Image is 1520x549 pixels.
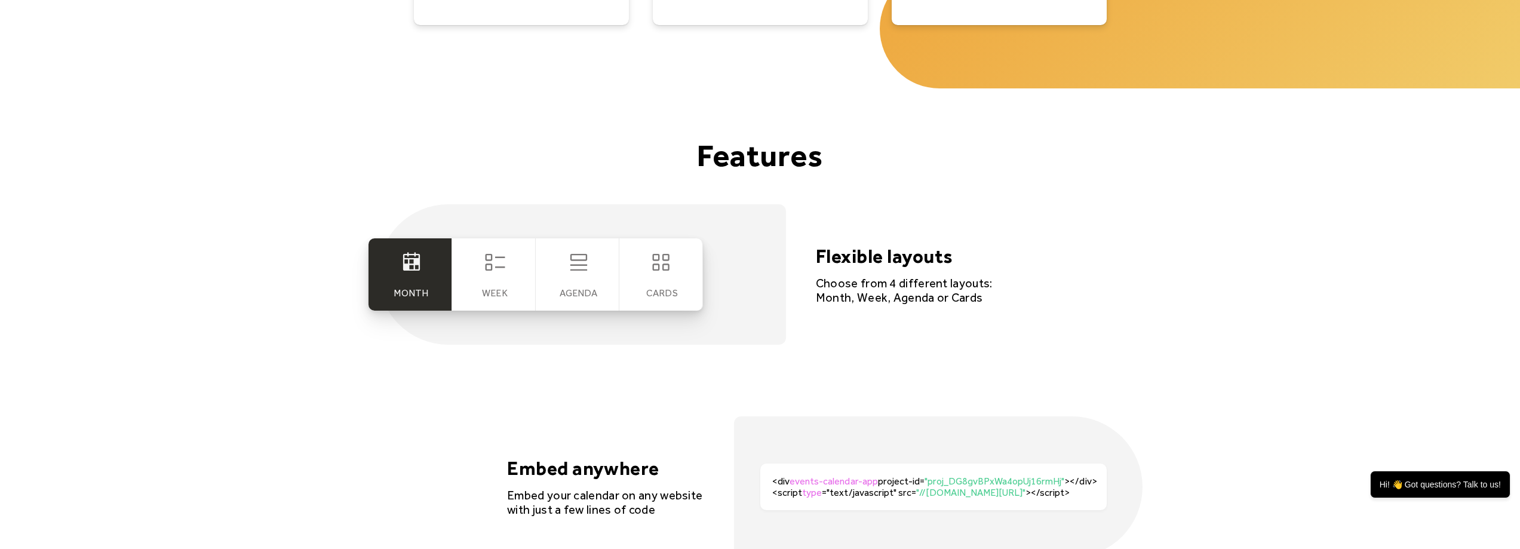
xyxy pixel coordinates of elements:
[378,140,1143,171] h3: Features
[925,476,1065,487] span: "proj_DG8gvBPxWa4opUj16rmHj"
[560,287,597,299] div: Agenda
[507,488,704,517] div: Embed your calendar on any website with just a few lines of code
[816,245,995,268] h4: Flexible layouts
[646,287,677,299] div: cards
[507,457,704,480] h4: Embed anywhere
[802,487,822,498] span: type
[394,287,428,299] div: Month
[790,476,877,487] span: events-calendar-app
[772,476,1107,498] div: <div project-id= ></div><script ="text/javascript" src= ></script>
[916,487,1025,498] span: "//[DOMAIN_NAME][URL]"
[482,287,507,299] div: Week
[816,276,995,305] div: Choose from 4 different layouts: Month, Week, Agenda or Cards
